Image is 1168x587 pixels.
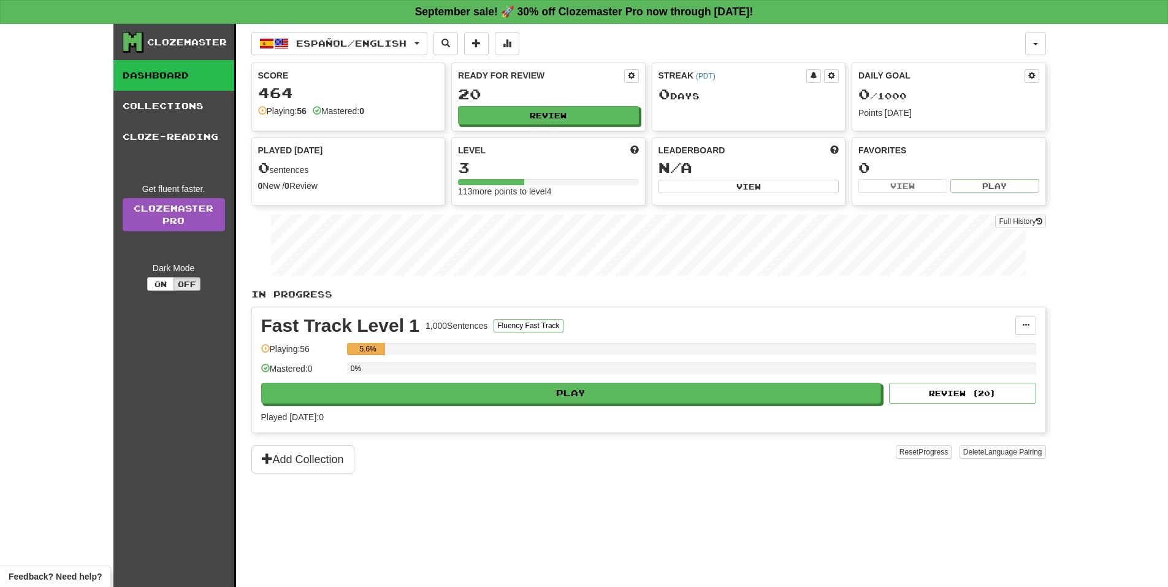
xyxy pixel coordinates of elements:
[258,69,439,82] div: Score
[258,85,439,101] div: 464
[658,159,692,176] span: N/A
[258,144,323,156] span: Played [DATE]
[258,159,270,176] span: 0
[858,179,947,193] button: View
[889,383,1036,404] button: Review (20)
[258,180,439,192] div: New / Review
[123,198,225,231] a: ClozemasterPro
[950,179,1039,193] button: Play
[630,144,639,156] span: Score more points to level up
[896,445,952,459] button: ResetProgress
[984,448,1042,456] span: Language Pairing
[261,412,324,422] span: Played [DATE]: 0
[258,181,263,191] strong: 0
[494,319,563,332] button: Fluency Fast Track
[261,317,420,335] div: Fast Track Level 1
[918,448,948,456] span: Progress
[415,6,754,18] strong: September sale! 🚀 30% off Clozemaster Pro now through [DATE]!
[458,69,624,82] div: Ready for Review
[113,121,234,152] a: Cloze-Reading
[113,91,234,121] a: Collections
[258,160,439,176] div: sentences
[858,85,870,102] span: 0
[251,32,427,55] button: Español/English
[658,86,839,102] div: Day s
[147,277,174,291] button: On
[495,32,519,55] button: More stats
[458,160,639,175] div: 3
[284,181,289,191] strong: 0
[9,570,102,583] span: Open feedback widget
[297,106,307,116] strong: 56
[251,288,1046,301] p: In Progress
[464,32,489,55] button: Add sentence to collection
[458,144,486,156] span: Level
[123,262,225,274] div: Dark Mode
[261,363,341,383] div: Mastered: 0
[658,180,839,193] button: View
[359,106,364,116] strong: 0
[296,38,407,48] span: Español / English
[261,343,341,363] div: Playing: 56
[174,277,200,291] button: Off
[858,91,907,101] span: / 1000
[696,72,716,80] a: (PDT)
[313,105,364,117] div: Mastered:
[995,215,1045,228] button: Full History
[258,105,307,117] div: Playing:
[858,107,1039,119] div: Points [DATE]
[658,85,670,102] span: 0
[960,445,1046,459] button: DeleteLanguage Pairing
[458,185,639,198] div: 113 more points to level 4
[433,32,458,55] button: Search sentences
[251,445,354,474] button: Add Collection
[426,320,487,332] div: 1,000 Sentences
[858,144,1039,156] div: Favorites
[147,36,227,48] div: Clozemaster
[658,144,725,156] span: Leaderboard
[123,183,225,195] div: Get fluent faster.
[458,106,639,125] button: Review
[261,383,882,404] button: Play
[351,343,386,355] div: 5.6%
[858,160,1039,175] div: 0
[830,144,839,156] span: This week in points, UTC
[458,86,639,102] div: 20
[658,69,807,82] div: Streak
[113,60,234,91] a: Dashboard
[858,69,1025,83] div: Daily Goal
